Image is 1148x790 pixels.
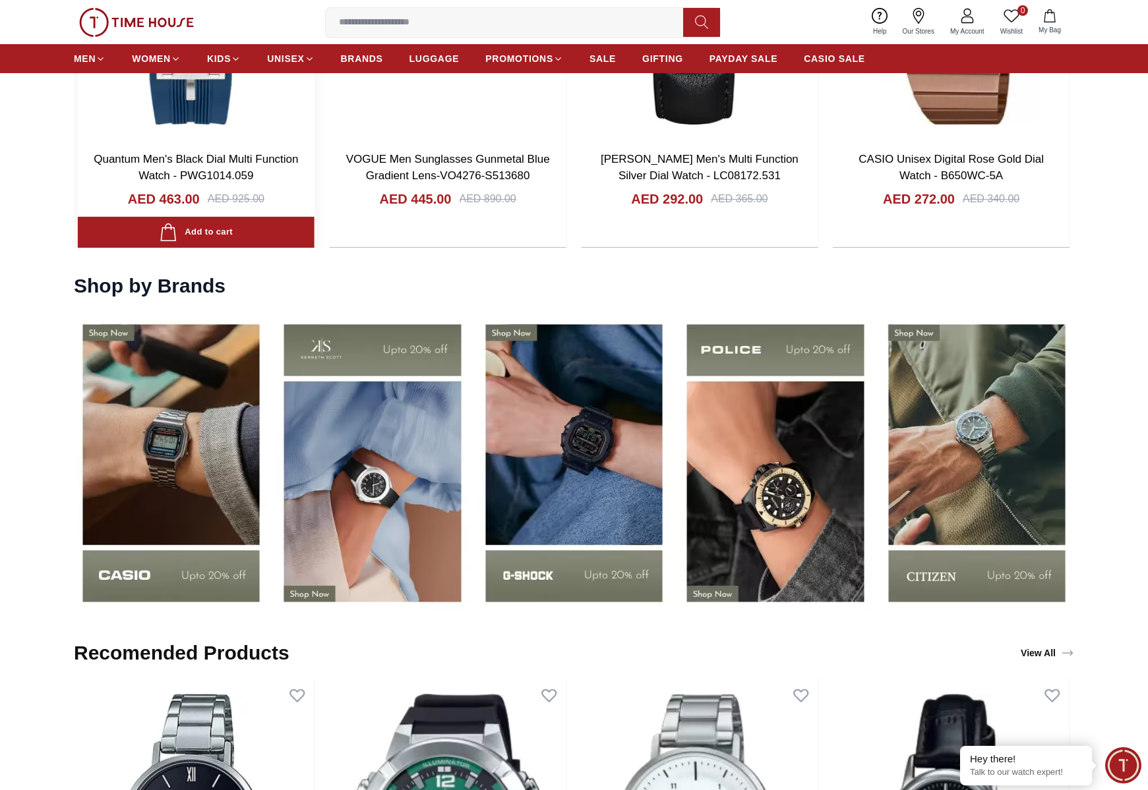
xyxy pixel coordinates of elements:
a: VOGUE Men Sunglasses Gunmetal Blue Gradient Lens-VO4276-S513680 [346,153,550,183]
span: Our Stores [897,26,940,36]
span: BRANDS [341,52,383,65]
span: WOMEN [132,52,171,65]
img: ... [79,8,194,37]
a: Our Stores [895,5,942,39]
h2: Recomended Products [74,641,289,665]
div: AED 365.00 [711,191,768,207]
div: AED 340.00 [963,191,1019,207]
a: WOMEN [132,47,181,71]
span: CASIO SALE [804,52,865,65]
img: Shop by Brands - Quantum- UAE [74,311,268,615]
a: UNISEX [267,47,314,71]
span: MEN [74,52,96,65]
span: GIFTING [642,52,683,65]
span: PAYDAY SALE [710,52,777,65]
div: Hey there! [970,752,1082,766]
a: 0Wishlist [992,5,1031,39]
h4: AED 445.00 [380,190,452,208]
a: PROMOTIONS [485,47,563,71]
h4: AED 272.00 [883,190,955,208]
a: GIFTING [642,47,683,71]
a: CASIO Unisex Digital Rose Gold Dial Watch - B650WC-5A [859,153,1044,183]
a: MEN [74,47,106,71]
img: Shop by Brands - Ecstacy - UAE [880,311,1074,615]
span: SALE [589,52,616,65]
div: AED 890.00 [459,191,516,207]
div: Add to cart [160,223,233,241]
button: Add to cart [78,217,315,248]
div: Chat Widget [1105,747,1141,783]
h2: Shop by Brands [74,274,226,298]
span: My Account [945,26,990,36]
img: Shop By Brands - Casio- UAE [275,311,469,615]
div: AED 925.00 [208,191,264,207]
a: View All [1018,644,1077,662]
p: Talk to our watch expert! [970,767,1082,778]
a: SALE [589,47,616,71]
span: 0 [1017,5,1028,16]
button: My Bag [1031,7,1069,38]
span: My Bag [1033,25,1066,35]
a: CASIO SALE [804,47,865,71]
img: Shop By Brands -Tornado - UAE [477,311,671,615]
a: BRANDS [341,47,383,71]
h4: AED 292.00 [631,190,703,208]
a: PAYDAY SALE [710,47,777,71]
span: KIDS [207,52,231,65]
span: LUGGAGE [409,52,460,65]
span: Help [868,26,892,36]
a: KIDS [207,47,241,71]
span: UNISEX [267,52,304,65]
a: LUGGAGE [409,47,460,71]
a: Quantum Men's Black Dial Multi Function Watch - PWG1014.059 [94,153,298,183]
span: PROMOTIONS [485,52,553,65]
a: [PERSON_NAME] Men's Multi Function Silver Dial Watch - LC08172.531 [601,153,799,183]
img: Shop By Brands - Carlton- UAE [678,311,872,615]
span: Wishlist [995,26,1028,36]
a: Help [865,5,895,39]
h4: AED 463.00 [128,190,200,208]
